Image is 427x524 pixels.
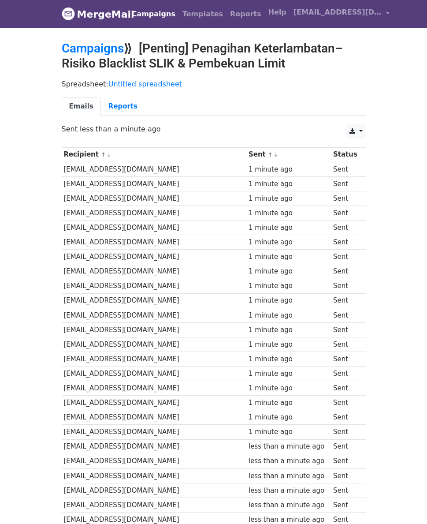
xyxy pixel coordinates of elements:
[107,151,111,158] a: ↓
[62,41,366,71] h2: ⟫ [Penting] Penagihan Keterlambatan– Risiko Blacklist SLIK & Pembekuan Limit
[101,97,145,116] a: Reports
[62,498,247,512] td: [EMAIL_ADDRESS][DOMAIN_NAME]
[62,293,247,308] td: [EMAIL_ADDRESS][DOMAIN_NAME]
[249,442,329,452] div: less than a minute ago
[249,383,329,393] div: 1 minute ago
[331,162,361,176] td: Sent
[249,165,329,175] div: 1 minute ago
[274,151,278,158] a: ↓
[293,7,382,18] span: [EMAIL_ADDRESS][DOMAIN_NAME]
[62,425,247,439] td: [EMAIL_ADDRESS][DOMAIN_NAME]
[128,5,179,23] a: Campaigns
[249,223,329,233] div: 1 minute ago
[331,439,361,454] td: Sent
[62,162,247,176] td: [EMAIL_ADDRESS][DOMAIN_NAME]
[108,80,182,88] a: Untitled spreadsheet
[62,308,247,322] td: [EMAIL_ADDRESS][DOMAIN_NAME]
[249,486,329,496] div: less than a minute ago
[249,471,329,481] div: less than a minute ago
[62,396,247,410] td: [EMAIL_ADDRESS][DOMAIN_NAME]
[331,264,361,279] td: Sent
[249,296,329,306] div: 1 minute ago
[249,412,329,423] div: 1 minute ago
[62,41,124,56] a: Campaigns
[62,5,121,23] a: MergeMail
[331,191,361,206] td: Sent
[62,279,247,293] td: [EMAIL_ADDRESS][DOMAIN_NAME]
[331,176,361,191] td: Sent
[62,367,247,381] td: [EMAIL_ADDRESS][DOMAIN_NAME]
[62,381,247,396] td: [EMAIL_ADDRESS][DOMAIN_NAME]
[331,206,361,221] td: Sent
[331,352,361,367] td: Sent
[62,235,247,250] td: [EMAIL_ADDRESS][DOMAIN_NAME]
[331,468,361,483] td: Sent
[62,410,247,425] td: [EMAIL_ADDRESS][DOMAIN_NAME]
[331,425,361,439] td: Sent
[249,456,329,466] div: less than a minute ago
[249,500,329,510] div: less than a minute ago
[62,264,247,279] td: [EMAIL_ADDRESS][DOMAIN_NAME]
[249,208,329,218] div: 1 minute ago
[331,337,361,352] td: Sent
[249,252,329,262] div: 1 minute ago
[249,354,329,364] div: 1 minute ago
[331,410,361,425] td: Sent
[62,79,366,89] p: Spreadsheet:
[331,396,361,410] td: Sent
[101,151,106,158] a: ↑
[331,279,361,293] td: Sent
[290,4,393,24] a: [EMAIL_ADDRESS][DOMAIN_NAME]
[246,147,331,162] th: Sent
[62,483,247,498] td: [EMAIL_ADDRESS][DOMAIN_NAME]
[62,124,366,134] p: Sent less than a minute ago
[62,147,247,162] th: Recipient
[249,369,329,379] div: 1 minute ago
[331,381,361,396] td: Sent
[331,454,361,468] td: Sent
[331,322,361,337] td: Sent
[249,311,329,321] div: 1 minute ago
[331,221,361,235] td: Sent
[62,206,247,221] td: [EMAIL_ADDRESS][DOMAIN_NAME]
[62,439,247,454] td: [EMAIL_ADDRESS][DOMAIN_NAME]
[331,367,361,381] td: Sent
[249,237,329,247] div: 1 minute ago
[249,179,329,189] div: 1 minute ago
[179,5,226,23] a: Templates
[331,308,361,322] td: Sent
[331,293,361,308] td: Sent
[62,468,247,483] td: [EMAIL_ADDRESS][DOMAIN_NAME]
[331,235,361,250] td: Sent
[62,322,247,337] td: [EMAIL_ADDRESS][DOMAIN_NAME]
[249,427,329,437] div: 1 minute ago
[249,194,329,204] div: 1 minute ago
[331,498,361,512] td: Sent
[62,97,101,116] a: Emails
[268,151,273,158] a: ↑
[249,266,329,277] div: 1 minute ago
[62,176,247,191] td: [EMAIL_ADDRESS][DOMAIN_NAME]
[331,250,361,264] td: Sent
[331,147,361,162] th: Status
[331,483,361,498] td: Sent
[62,352,247,367] td: [EMAIL_ADDRESS][DOMAIN_NAME]
[62,337,247,352] td: [EMAIL_ADDRESS][DOMAIN_NAME]
[62,221,247,235] td: [EMAIL_ADDRESS][DOMAIN_NAME]
[62,454,247,468] td: [EMAIL_ADDRESS][DOMAIN_NAME]
[62,250,247,264] td: [EMAIL_ADDRESS][DOMAIN_NAME]
[226,5,265,23] a: Reports
[249,398,329,408] div: 1 minute ago
[249,281,329,291] div: 1 minute ago
[62,7,75,20] img: MergeMail logo
[249,325,329,335] div: 1 minute ago
[62,191,247,206] td: [EMAIL_ADDRESS][DOMAIN_NAME]
[265,4,290,21] a: Help
[249,340,329,350] div: 1 minute ago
